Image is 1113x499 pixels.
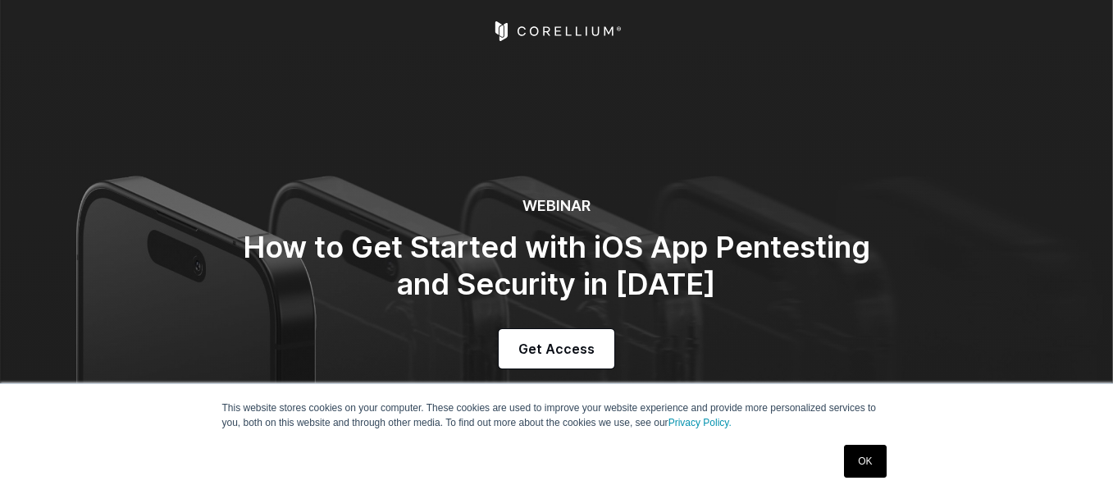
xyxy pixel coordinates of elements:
[499,329,614,369] a: Get Access
[844,445,886,478] a: OK
[668,417,732,428] a: Privacy Policy.
[222,401,892,430] p: This website stores cookies on your computer. These cookies are used to improve your website expe...
[229,197,885,216] h6: WEBINAR
[229,229,885,303] h2: How to Get Started with iOS App Pentesting and Security in [DATE]
[491,21,622,41] a: Corellium Home
[518,339,595,359] span: Get Access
